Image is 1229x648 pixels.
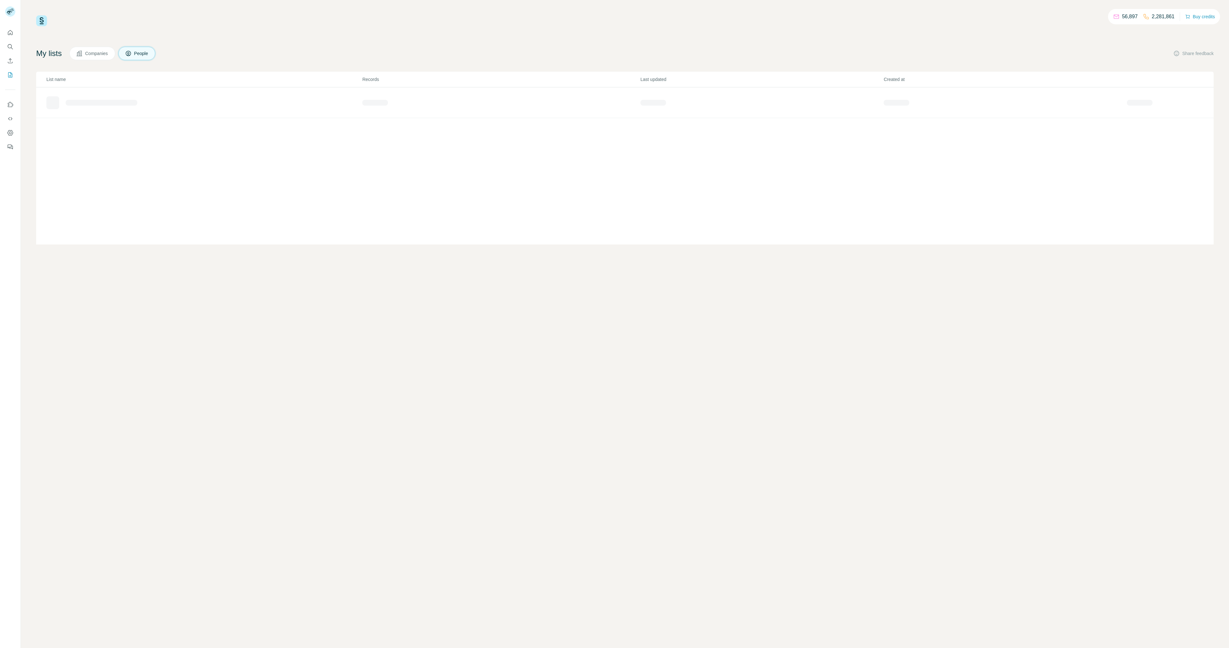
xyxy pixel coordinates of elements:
p: 2,281,861 [1152,13,1175,20]
button: Share feedback [1173,50,1214,57]
button: Use Surfe on LinkedIn [5,99,15,110]
p: List name [46,76,362,83]
p: Records [362,76,640,83]
button: Buy credits [1185,12,1215,21]
h4: My lists [36,48,62,59]
button: Quick start [5,27,15,38]
p: 56,897 [1122,13,1138,20]
button: Feedback [5,141,15,153]
span: People [134,50,149,57]
p: Created at [884,76,1126,83]
button: My lists [5,69,15,81]
button: Use Surfe API [5,113,15,124]
button: Dashboard [5,127,15,139]
button: Search [5,41,15,52]
img: Surfe Logo [36,15,47,26]
span: Companies [85,50,108,57]
button: Enrich CSV [5,55,15,67]
p: Last updated [640,76,883,83]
